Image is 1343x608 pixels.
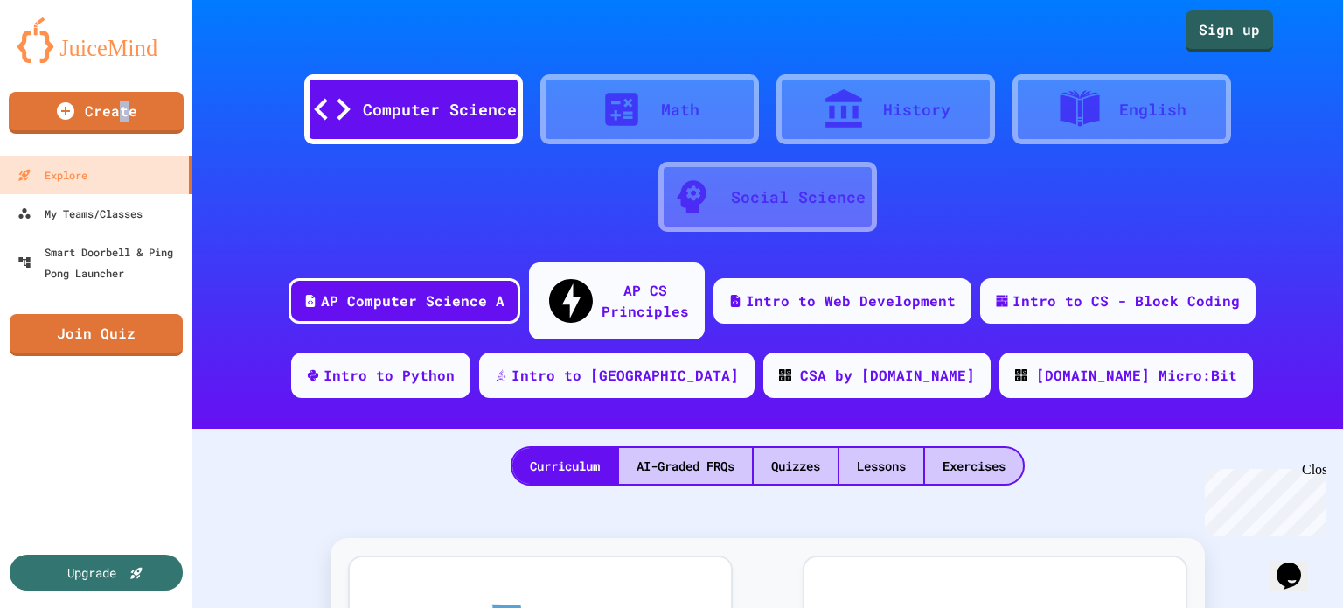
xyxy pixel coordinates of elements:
iframe: chat widget [1270,538,1326,591]
div: Computer Science [363,98,517,122]
div: Exercises [925,448,1023,484]
img: CODE_logo_RGB.png [1015,369,1027,381]
img: logo-orange.svg [17,17,175,63]
div: AP Computer Science A [321,290,504,311]
div: Smart Doorbell & Ping Pong Launcher [17,241,185,283]
div: CSA by [DOMAIN_NAME] [800,365,975,386]
div: Intro to Python [324,365,455,386]
div: Explore [17,164,87,185]
div: Social Science [731,185,866,209]
div: Lessons [839,448,923,484]
div: Intro to [GEOGRAPHIC_DATA] [511,365,739,386]
div: [DOMAIN_NAME] Micro:Bit [1036,365,1237,386]
div: AI-Graded FRQs [619,448,752,484]
img: CODE_logo_RGB.png [779,369,791,381]
div: English [1119,98,1186,122]
a: Join Quiz [10,314,183,356]
a: Sign up [1186,10,1273,52]
div: Intro to Web Development [746,290,956,311]
div: My Teams/Classes [17,203,143,224]
div: Math [661,98,699,122]
div: Upgrade [67,563,116,582]
div: AP CS Principles [602,280,689,322]
div: Chat with us now!Close [7,7,121,111]
a: Create [9,92,184,134]
div: History [883,98,950,122]
div: Curriculum [512,448,617,484]
div: Intro to CS - Block Coding [1012,290,1240,311]
div: Quizzes [754,448,838,484]
iframe: chat widget [1198,462,1326,536]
